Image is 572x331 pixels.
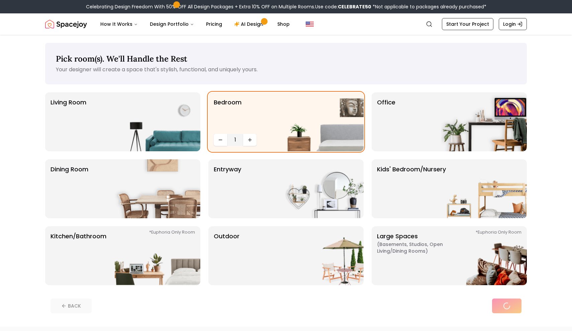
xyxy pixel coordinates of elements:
span: *Not applicable to packages already purchased* [371,3,486,10]
p: Office [377,98,395,146]
button: Decrease quantity [214,134,227,146]
img: entryway [278,159,364,218]
p: Outdoor [214,232,240,280]
p: entryway [214,165,241,213]
a: Spacejoy [45,17,87,31]
button: Design Portfolio [145,17,199,31]
p: Large Spaces [377,232,461,280]
img: United States [306,20,314,28]
img: Living Room [115,92,200,151]
nav: Main [95,17,295,31]
img: Kitchen/Bathroom *Euphoria Only [115,226,200,285]
span: Pick room(s). We'll Handle the Rest [56,54,187,64]
span: 1 [230,136,241,144]
span: Use code: [315,3,371,10]
span: ( Basements, Studios, Open living/dining rooms ) [377,241,461,254]
button: How It Works [95,17,143,31]
p: Bedroom [214,98,242,131]
b: CELEBRATE50 [338,3,371,10]
img: Dining Room [115,159,200,218]
img: Bedroom [278,92,364,151]
a: Start Your Project [442,18,493,30]
a: Pricing [201,17,227,31]
nav: Global [45,13,527,35]
p: Dining Room [51,165,88,213]
div: Celebrating Design Freedom With 50% OFF All Design Packages + Extra 10% OFF on Multiple Rooms. [86,3,486,10]
img: Kids' Bedroom/Nursery [441,159,527,218]
p: Kitchen/Bathroom [51,232,106,280]
img: Outdoor [278,226,364,285]
img: Spacejoy Logo [45,17,87,31]
a: Shop [272,17,295,31]
img: Large Spaces *Euphoria Only [441,226,527,285]
img: Office [441,92,527,151]
p: Living Room [51,98,86,146]
a: AI Design [229,17,271,31]
a: Login [499,18,527,30]
p: Your designer will create a space that's stylish, functional, and uniquely yours. [56,66,516,74]
button: Increase quantity [243,134,257,146]
p: Kids' Bedroom/Nursery [377,165,446,213]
